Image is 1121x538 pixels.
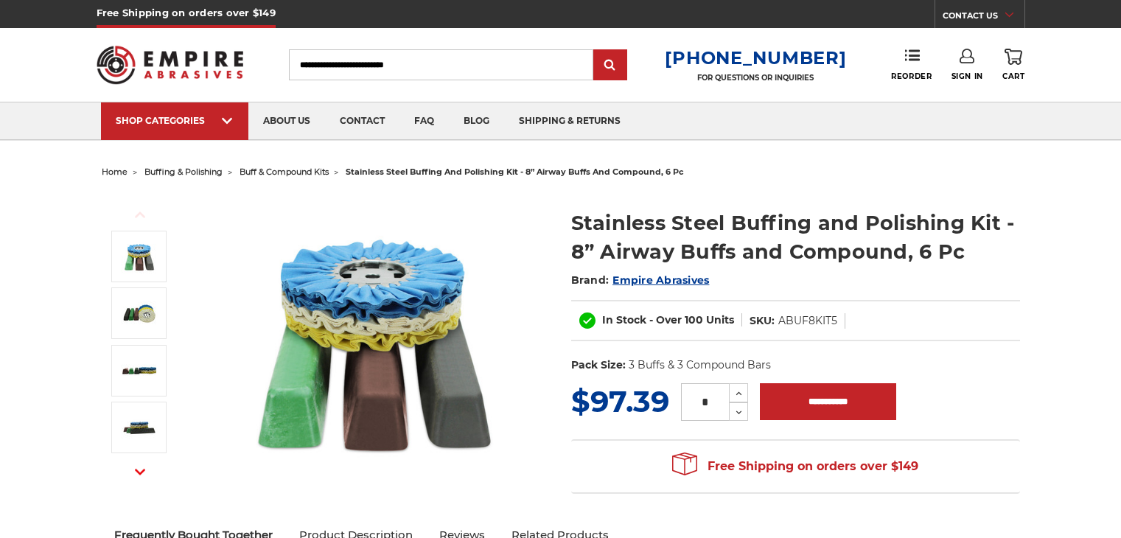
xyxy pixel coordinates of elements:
dd: ABUF8KIT5 [778,313,837,329]
a: about us [248,102,325,140]
img: 8 inch airway buffing wheel and compound kit for stainless steel [121,238,158,275]
span: Free Shipping on orders over $149 [672,452,918,481]
dd: 3 Buffs & 3 Compound Bars [629,357,771,373]
span: Brand: [571,273,610,287]
a: [PHONE_NUMBER] [665,47,846,69]
dt: Pack Size: [571,357,626,373]
img: Stainless Steel Buffing and Polishing Kit - 8” Airway Buffs and Compound, 6 Pc [121,409,158,446]
div: SHOP CATEGORIES [116,115,234,126]
a: faq [399,102,449,140]
button: Next [122,455,158,487]
p: FOR QUESTIONS OR INQUIRIES [665,73,846,83]
a: shipping & returns [504,102,635,140]
img: Stainless Steel Buffing and Polishing Kit - 8” Airway Buffs and Compound, 6 Pc [121,352,158,389]
a: contact [325,102,399,140]
input: Submit [596,51,625,80]
a: Cart [1002,49,1024,81]
img: 8 inch airway buffing wheel and compound kit for stainless steel [228,193,523,488]
span: Units [706,313,734,326]
span: Sign In [951,71,983,81]
span: In Stock [602,313,646,326]
img: stainless steel 8 inch airway buffing wheel and compound kit [121,295,158,332]
a: home [102,167,128,177]
a: blog [449,102,504,140]
dt: SKU: [750,313,775,329]
span: $97.39 [571,383,669,419]
span: Reorder [891,71,932,81]
a: CONTACT US [943,7,1024,28]
h1: Stainless Steel Buffing and Polishing Kit - 8” Airway Buffs and Compound, 6 Pc [571,209,1020,266]
a: buffing & polishing [144,167,223,177]
span: 100 [685,313,703,326]
span: stainless steel buffing and polishing kit - 8” airway buffs and compound, 6 pc [346,167,684,177]
span: Cart [1002,71,1024,81]
a: Empire Abrasives [612,273,709,287]
a: buff & compound kits [240,167,329,177]
button: Previous [122,199,158,231]
a: Reorder [891,49,932,80]
img: Empire Abrasives [97,36,244,94]
span: - Over [649,313,682,326]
